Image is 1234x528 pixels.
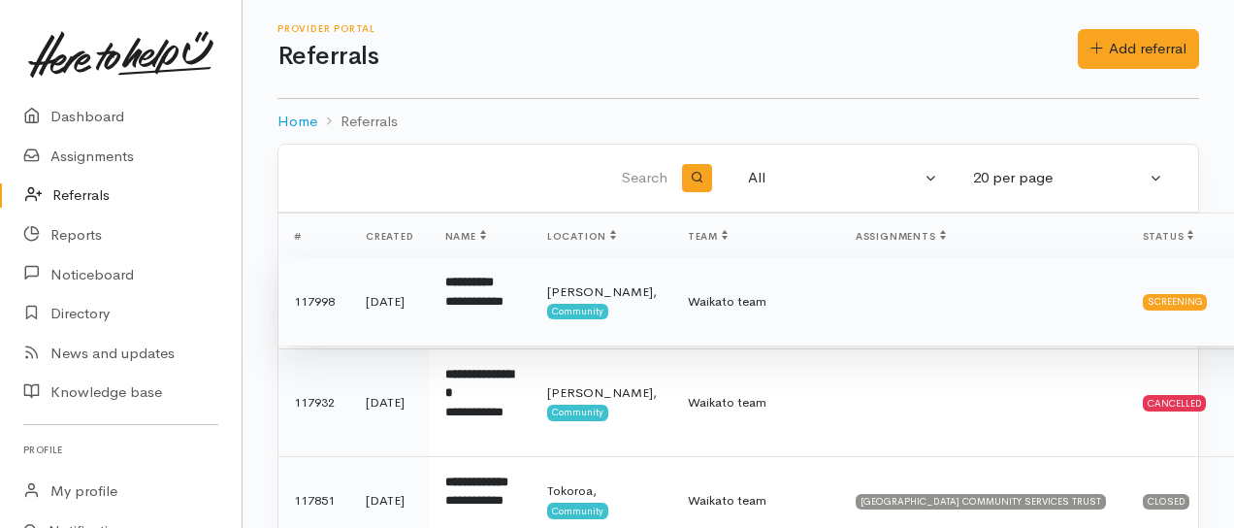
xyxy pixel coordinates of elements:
[277,23,1078,34] h6: Provider Portal
[856,230,946,243] span: Assignments
[547,230,616,243] span: Location
[278,257,350,346] td: 117998
[317,111,398,133] li: Referrals
[1143,230,1194,243] span: Status
[1078,29,1199,69] a: Add referral
[547,405,608,420] span: Community
[547,503,608,518] span: Community
[1143,494,1190,510] div: Closed
[277,43,1078,71] h1: Referrals
[547,304,608,319] span: Community
[302,155,671,202] input: Search
[277,111,317,133] a: Home
[1143,294,1208,310] div: Screening
[688,292,825,312] div: Waikato team
[366,293,405,310] time: [DATE]
[278,214,350,260] th: #
[278,348,350,456] td: 117932
[366,492,405,509] time: [DATE]
[366,394,405,411] time: [DATE]
[688,393,825,412] div: Waikato team
[748,167,921,189] div: All
[736,159,950,197] button: All
[350,214,430,260] th: Created
[1143,395,1207,411] div: Cancelled
[973,167,1146,189] div: 20 per page
[23,437,218,463] h6: Profile
[688,491,825,511] div: Waikato team
[547,283,657,300] span: [PERSON_NAME],
[547,384,657,401] span: [PERSON_NAME],
[688,230,728,243] span: Team
[445,230,486,243] span: Name
[856,494,1106,510] div: [GEOGRAPHIC_DATA] COMMUNITY SERVICES TRUST
[277,99,1199,145] nav: breadcrumb
[547,482,597,499] span: Tokoroa,
[961,159,1175,197] button: 20 per page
